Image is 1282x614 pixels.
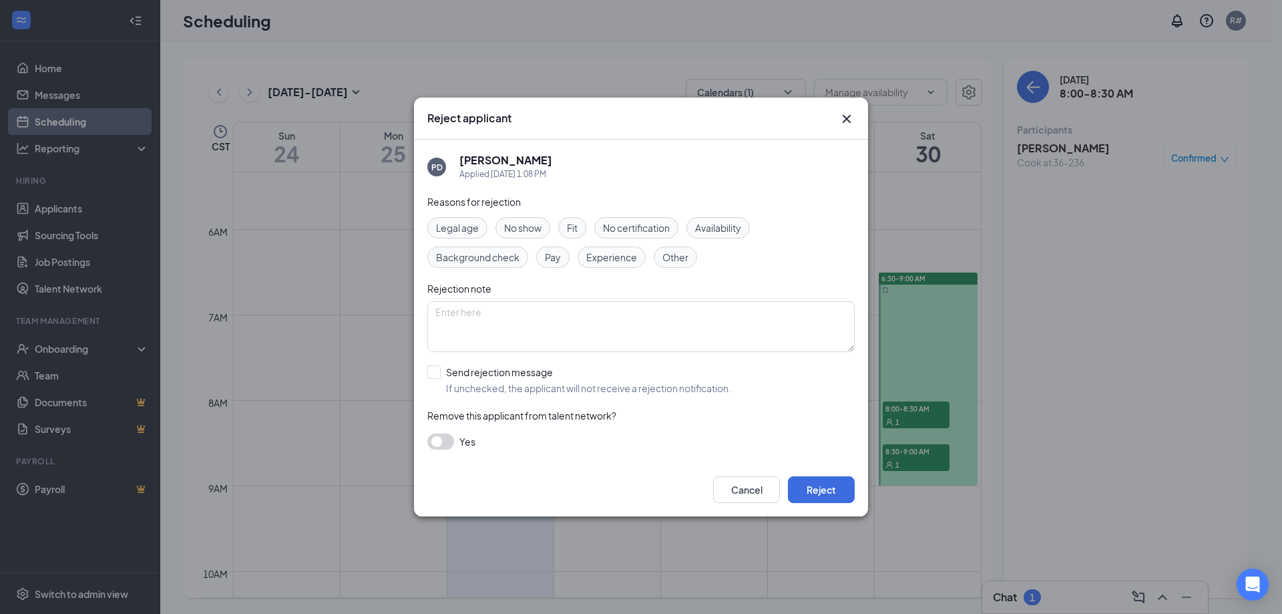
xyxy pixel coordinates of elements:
[436,220,479,235] span: Legal age
[504,220,542,235] span: No show
[427,196,521,208] span: Reasons for rejection
[695,220,741,235] span: Availability
[1237,569,1269,601] div: Open Intercom Messenger
[788,476,855,503] button: Reject
[427,410,616,422] span: Remove this applicant from talent network?
[839,111,855,127] svg: Cross
[436,250,519,265] span: Background check
[603,220,670,235] span: No certification
[567,220,578,235] span: Fit
[459,434,475,450] span: Yes
[662,250,688,265] span: Other
[459,168,552,181] div: Applied [DATE] 1:08 PM
[459,153,552,168] h5: [PERSON_NAME]
[427,111,511,126] h3: Reject applicant
[839,111,855,127] button: Close
[586,250,637,265] span: Experience
[431,162,443,173] div: PD
[545,250,561,265] span: Pay
[713,476,780,503] button: Cancel
[427,283,491,295] span: Rejection note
